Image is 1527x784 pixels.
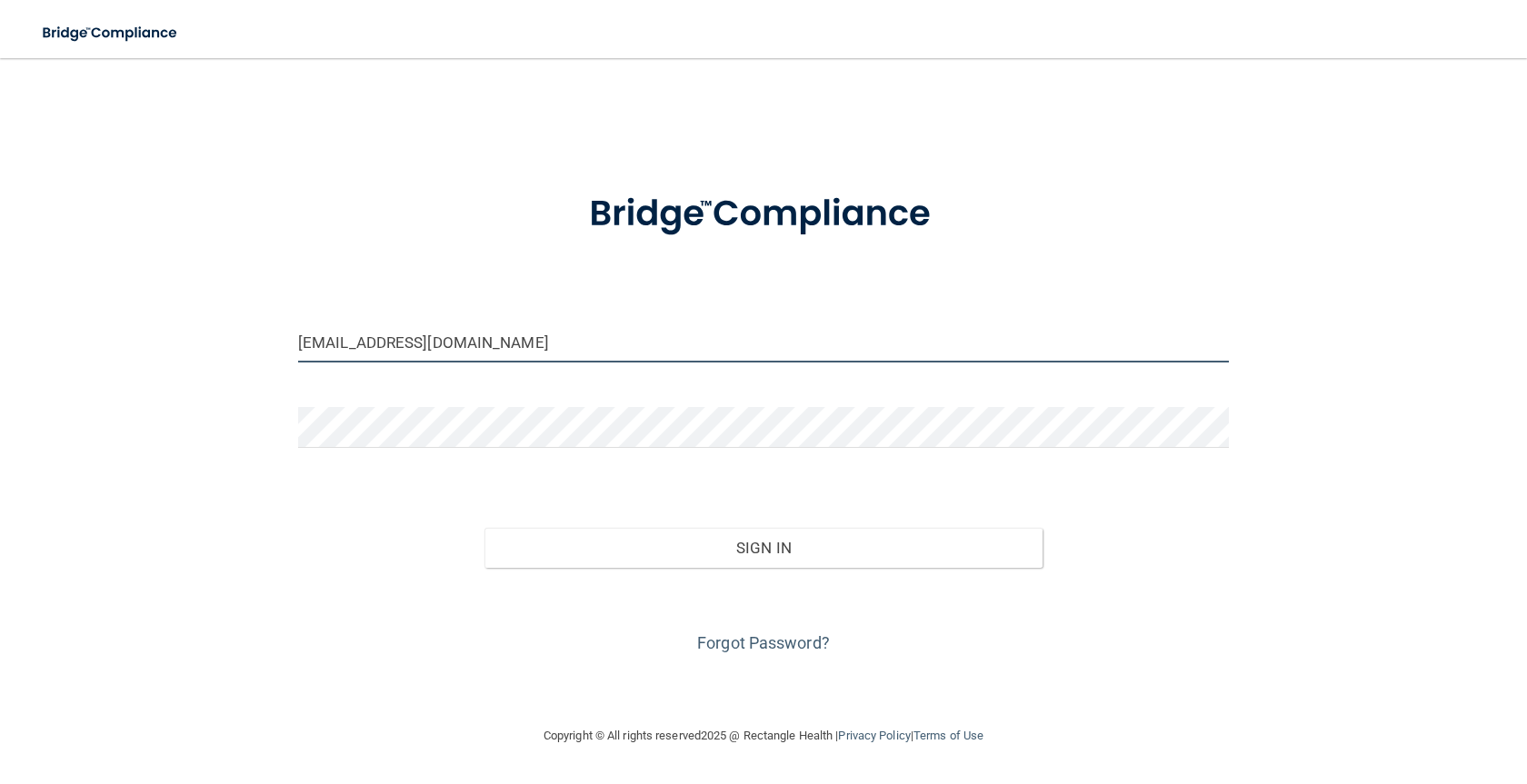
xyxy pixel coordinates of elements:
[27,15,195,52] img: bridge_compliance_login_screen.278c3ca4.svg
[838,729,910,742] a: Privacy Policy
[552,167,975,262] img: bridge_compliance_login_screen.278c3ca4.svg
[432,707,1095,765] div: Copyright © All rights reserved 2025 @ Rectangle Health | |
[913,729,983,742] a: Terms of Use
[298,322,1229,362] input: Email
[697,633,830,652] a: Forgot Password?
[484,528,1043,568] button: Sign In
